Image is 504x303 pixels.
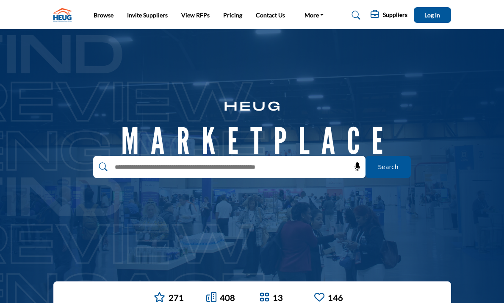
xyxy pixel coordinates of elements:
a: 146 [328,292,343,303]
span: Log In [424,11,440,19]
div: Suppliers [371,10,407,20]
button: Log In [414,7,451,23]
a: More [299,9,330,21]
a: 13 [273,292,283,303]
a: Invite Suppliers [127,11,168,19]
a: Contact Us [256,11,285,19]
a: Search [343,8,366,22]
a: 271 [169,292,184,303]
span: Search [378,163,398,172]
a: Pricing [223,11,242,19]
img: Site Logo [53,8,76,22]
h5: Suppliers [383,11,407,19]
a: Browse [94,11,114,19]
a: View RFPs [181,11,210,19]
button: Search [366,156,411,178]
i: Go to Liked [154,292,165,302]
a: 408 [220,292,235,303]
